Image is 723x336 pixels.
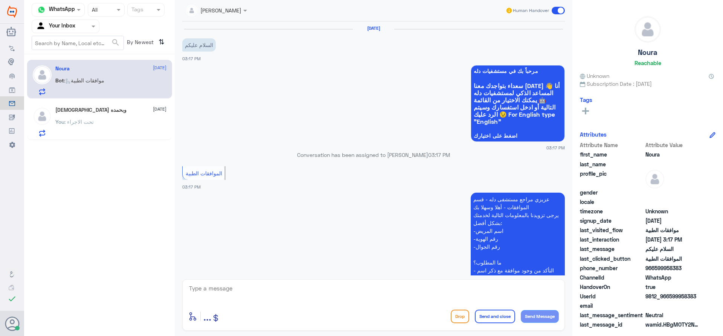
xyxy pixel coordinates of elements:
[580,131,607,138] h6: Attributes
[580,255,644,263] span: last_clicked_button
[428,152,450,158] span: 03:17 PM
[521,310,559,323] button: Send Message
[451,310,469,323] button: Drop
[64,77,104,84] span: : موافقات الطبية
[55,77,64,84] span: Bot
[33,65,52,84] img: defaultAdmin.png
[645,283,700,291] span: true
[7,6,17,18] img: Widebot Logo
[645,302,700,310] span: null
[580,302,644,310] span: email
[474,68,562,74] span: مرحباً بك في مستشفيات دله
[580,264,644,272] span: phone_number
[645,292,700,300] span: 9812_966599958383
[580,226,644,234] span: last_visited_flow
[36,4,47,15] img: whatsapp.png
[55,119,64,125] span: You
[645,321,700,328] span: wamid.HBgMOTY2NTk5OTU4MzgzFQIAEhgUM0EyNTY0NkYzMDE5MUYzNDQ4MDIA
[111,36,120,49] button: search
[580,160,644,168] span: last_name
[153,106,166,113] span: [DATE]
[36,21,47,32] img: yourInbox.svg
[580,141,644,149] span: Attribute Name
[55,107,127,113] h5: سبحان الله وبحمده
[580,189,644,196] span: gender
[474,133,562,139] span: اضغط على اختيارك
[645,207,700,215] span: Unknown
[32,36,124,50] input: Search by Name, Local etc…
[580,311,644,319] span: last_message_sentiment
[182,38,216,52] p: 12/8/2025, 3:17 PM
[645,255,700,263] span: الموافقات الطبية
[182,184,201,189] span: 03:17 PM
[130,5,143,15] div: Tags
[474,82,562,125] span: سعداء بتواجدك معنا [DATE] 👋 أنا المساعد الذكي لمستشفيات دله 🤖 يمكنك الاختيار من القائمة التالية أ...
[353,26,394,31] h6: [DATE]
[5,316,19,331] button: Avatar
[203,309,211,323] span: ...
[159,36,165,48] i: ⇅
[645,245,700,253] span: السلام عليكم
[638,48,657,57] h5: Noura
[645,189,700,196] span: null
[645,311,700,319] span: 0
[153,64,166,71] span: [DATE]
[645,151,700,158] span: Noura
[580,245,644,253] span: last_message
[580,80,715,88] span: Subscription Date : [DATE]
[580,292,644,300] span: UserId
[645,226,700,234] span: موافقات الطبية
[182,56,201,61] span: 03:17 PM
[33,107,52,126] img: defaultAdmin.png
[64,119,94,125] span: : تحت الاجراء
[186,170,222,176] span: الموافقات الطبية
[635,17,660,42] img: defaultAdmin.png
[580,207,644,215] span: timezone
[645,236,700,243] span: 2025-08-12T12:17:34.244Z
[645,274,700,281] span: 2
[203,308,211,325] button: ...
[645,170,664,189] img: defaultAdmin.png
[55,65,70,72] h5: Noura
[580,151,644,158] span: first_name
[124,36,156,51] span: By Newest
[580,274,644,281] span: ChannelId
[475,310,515,323] button: Send and close
[580,236,644,243] span: last_interaction
[182,151,565,159] p: Conversation has been assigned to [PERSON_NAME]
[580,72,609,80] span: Unknown
[513,7,549,14] span: Human Handover
[645,264,700,272] span: 966599958383
[580,170,644,187] span: profile_pic
[580,321,644,328] span: last_message_id
[580,96,592,103] h6: Tags
[580,283,644,291] span: HandoverOn
[580,198,644,206] span: locale
[111,38,120,47] span: search
[645,141,700,149] span: Attribute Value
[580,217,644,225] span: signup_date
[645,217,700,225] span: 2025-08-12T12:17:08.052Z
[8,294,17,303] i: check
[635,59,661,66] h6: Reachable
[645,198,700,206] span: null
[546,144,565,151] span: 03:17 PM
